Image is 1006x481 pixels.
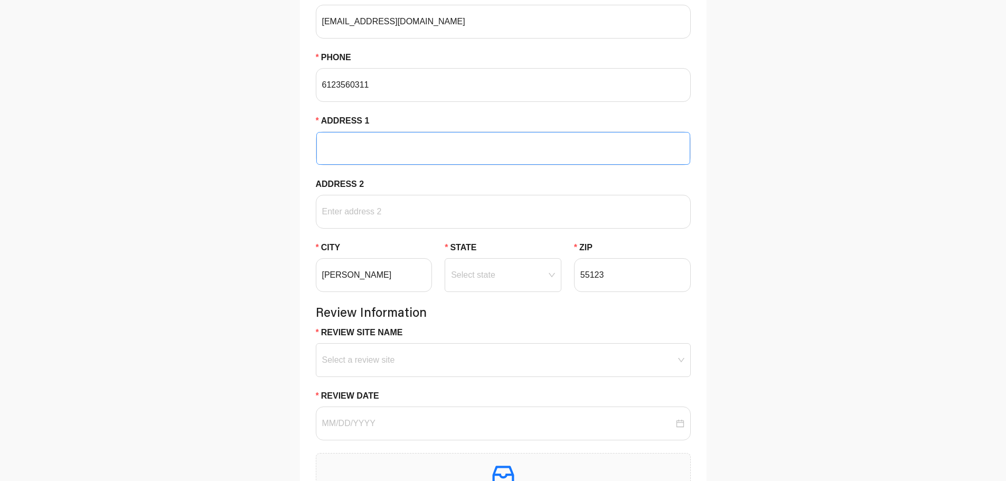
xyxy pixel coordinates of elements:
[316,68,691,102] input: Phone
[316,195,691,229] input: Address 2
[316,305,691,320] h4: Review Information
[322,417,674,430] input: Review Date
[323,133,684,164] input: Address 1
[574,241,600,254] label: Zip
[316,241,349,254] label: City
[574,258,691,292] input: Zip
[316,5,691,39] input: Email
[316,178,372,191] label: Address 2
[316,51,359,64] label: Phone
[316,326,411,339] label: Review Site Name
[316,390,388,402] label: Review Date
[316,258,433,292] input: City
[316,115,378,127] label: Address 1
[445,241,485,254] label: State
